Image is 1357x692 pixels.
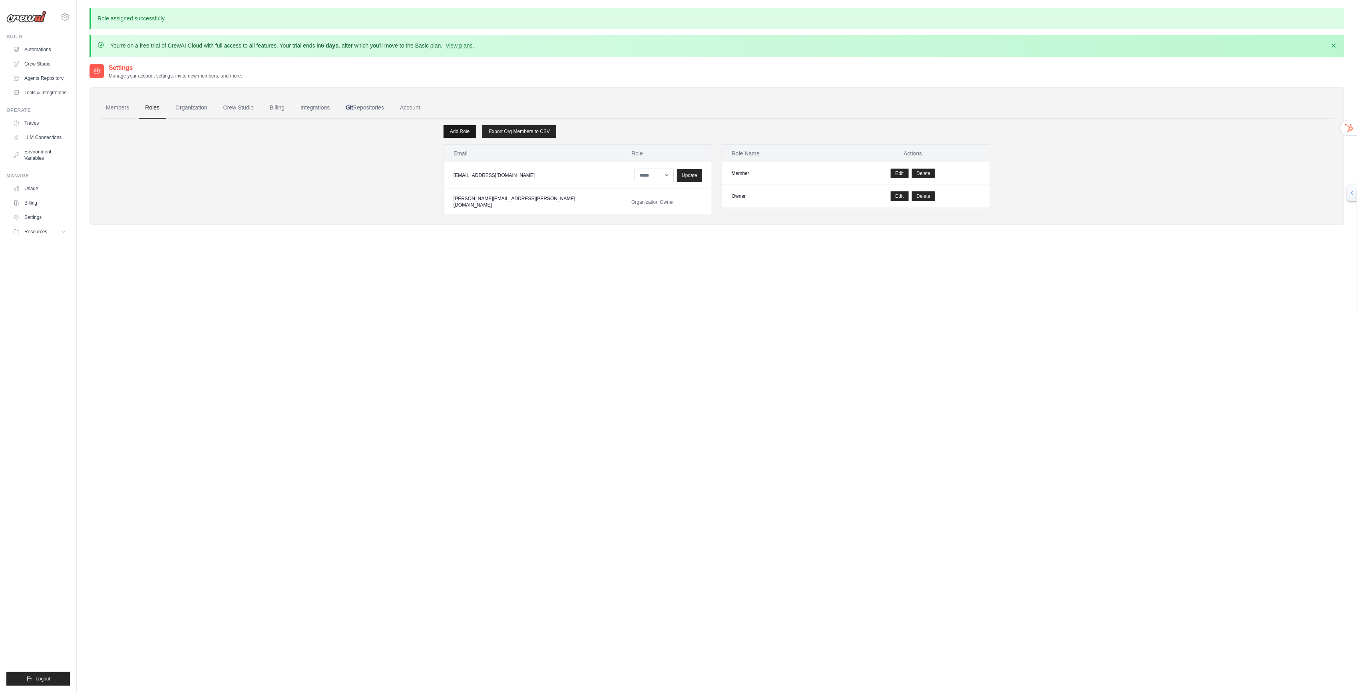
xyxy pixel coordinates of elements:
[10,43,70,56] a: Automations
[10,131,70,144] a: LLM Connections
[891,191,909,201] a: Edit
[169,97,213,119] a: Organization
[631,199,674,205] span: Organization Owner
[6,173,70,179] div: Manage
[6,672,70,686] button: Logout
[294,97,336,119] a: Integrations
[10,145,70,165] a: Environment Variables
[394,97,427,119] a: Account
[722,145,836,162] th: Role Name
[446,42,472,49] a: View plans
[10,211,70,224] a: Settings
[482,125,556,138] a: Export Org Members to CSV
[677,169,702,182] button: Update
[109,63,242,73] h2: Settings
[6,107,70,113] div: Operate
[891,169,909,178] a: Edit
[722,162,836,185] td: Member
[345,104,354,111] span: Git
[10,197,70,209] a: Billing
[24,229,47,235] span: Resources
[912,169,935,178] button: Delete
[10,117,70,129] a: Traces
[912,191,935,201] button: Delete
[99,97,135,119] a: Members
[339,97,390,119] a: GitRepositories
[217,97,260,119] a: Crew Studio
[6,34,70,40] div: Build
[10,225,70,238] button: Resources
[444,162,622,189] td: [EMAIL_ADDRESS][DOMAIN_NAME]
[836,145,990,162] th: Actions
[722,185,836,208] td: Owner
[90,8,1344,29] p: Role assigned successfully.
[36,676,50,682] span: Logout
[321,42,338,49] strong: 6 days
[10,58,70,70] a: Crew Studio
[10,182,70,195] a: Usage
[139,97,166,119] a: Roles
[110,42,474,50] p: You're on a free trial of CrewAI Cloud with full access to all features. Your trial ends in , aft...
[10,86,70,99] a: Tools & Integrations
[6,11,46,23] img: Logo
[444,125,476,138] a: Add Role
[263,97,291,119] a: Billing
[444,189,622,215] td: [PERSON_NAME][EMAIL_ADDRESS][PERSON_NAME][DOMAIN_NAME]
[622,145,712,162] th: Role
[109,73,242,79] p: Manage your account settings, invite new members, and more.
[10,72,70,85] a: Agents Repository
[444,145,622,162] th: Email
